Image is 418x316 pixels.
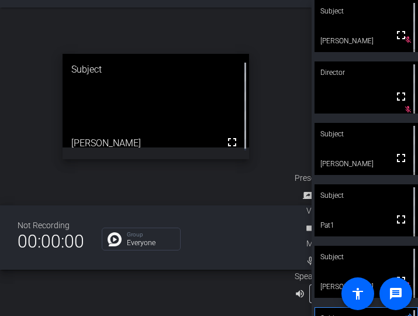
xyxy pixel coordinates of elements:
[394,28,408,42] mat-icon: fullscreen
[315,123,418,145] div: Subject
[295,270,365,283] div: Speaker
[305,254,319,268] mat-icon: mic_none
[394,151,408,165] mat-icon: fullscreen
[315,184,418,207] div: Subject
[295,172,412,184] div: Present
[303,188,317,202] mat-icon: screen_share_outline
[394,274,408,288] mat-icon: fullscreen
[394,90,408,104] mat-icon: fullscreen
[389,287,403,301] mat-icon: message
[18,227,84,256] span: 00:00:00
[394,212,408,226] mat-icon: fullscreen
[315,61,418,84] div: Director
[127,232,174,238] p: Group
[127,239,174,246] p: Everyone
[351,287,365,301] mat-icon: accessibility
[295,287,309,301] mat-icon: volume_up
[225,135,239,149] mat-icon: fullscreen
[305,221,319,235] mat-icon: videocam_outline
[18,219,84,232] div: Not Recording
[108,232,122,246] img: Chat Icon
[315,246,418,268] div: Subject
[63,54,250,85] div: Subject
[306,205,327,217] span: Video
[295,238,412,250] div: Mic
